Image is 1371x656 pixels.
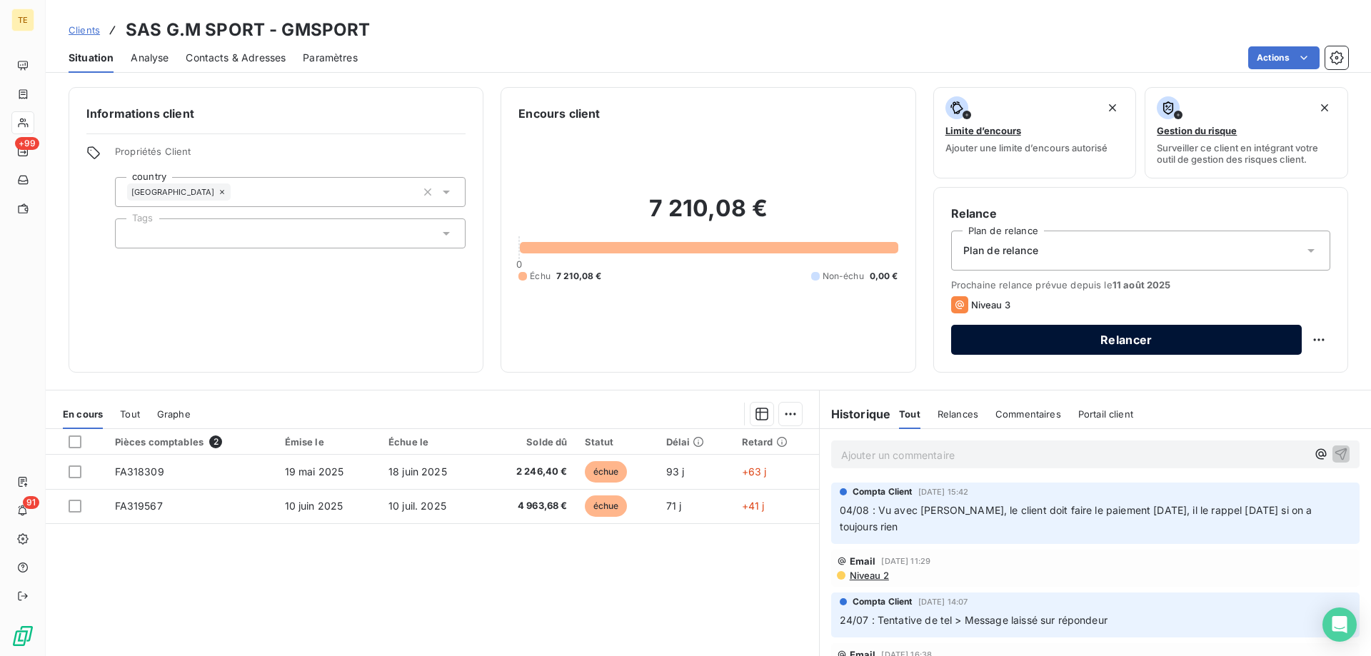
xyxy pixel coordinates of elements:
[285,436,371,448] div: Émise le
[516,258,522,270] span: 0
[518,105,600,122] h6: Encours client
[126,17,370,43] h3: SAS G.M SPORT - GMSPORT
[23,496,39,509] span: 91
[853,595,913,608] span: Compta Client
[971,299,1010,311] span: Niveau 3
[11,140,34,163] a: +99
[530,270,551,283] span: Échu
[491,465,567,479] span: 2 246,40 €
[1145,87,1348,178] button: Gestion du risqueSurveiller ce client en intégrant votre outil de gestion des risques client.
[120,408,140,420] span: Tout
[848,570,889,581] span: Niveau 2
[951,279,1330,291] span: Prochaine relance prévue depuis le
[115,146,466,166] span: Propriétés Client
[945,142,1108,153] span: Ajouter une limite d’encours autorisé
[491,436,567,448] div: Solde dû
[742,436,810,448] div: Retard
[186,51,286,65] span: Contacts & Adresses
[115,465,164,478] span: FA318309
[899,408,920,420] span: Tout
[918,488,969,496] span: [DATE] 15:42
[1113,279,1171,291] span: 11 août 2025
[388,500,446,512] span: 10 juil. 2025
[388,465,447,478] span: 18 juin 2025
[556,270,602,283] span: 7 210,08 €
[388,436,474,448] div: Échue le
[518,194,898,237] h2: 7 210,08 €
[933,87,1137,178] button: Limite d’encoursAjouter une limite d’encours autorisé
[823,270,864,283] span: Non-échu
[742,465,767,478] span: +63 j
[820,405,891,423] h6: Historique
[127,227,139,240] input: Ajouter une valeur
[63,408,103,420] span: En cours
[963,243,1038,258] span: Plan de relance
[231,186,242,198] input: Ajouter une valeur
[951,205,1330,222] h6: Relance
[853,485,913,498] span: Compta Client
[69,23,100,37] a: Clients
[86,105,466,122] h6: Informations client
[870,270,898,283] span: 0,00 €
[1157,142,1336,165] span: Surveiller ce client en intégrant votre outil de gestion des risques client.
[69,51,114,65] span: Situation
[945,125,1021,136] span: Limite d’encours
[69,24,100,36] span: Clients
[840,614,1108,626] span: 24/07 : Tentative de tel > Message laissé sur répondeur
[585,436,649,448] div: Statut
[285,465,344,478] span: 19 mai 2025
[1322,607,1357,642] div: Open Intercom Messenger
[11,625,34,647] img: Logo LeanPay
[951,325,1302,355] button: Relancer
[666,436,725,448] div: Délai
[491,499,567,513] span: 4 963,68 €
[11,9,34,31] div: TE
[850,555,876,567] span: Email
[131,188,215,196] span: [GEOGRAPHIC_DATA]
[15,137,39,150] span: +99
[585,461,628,483] span: échue
[666,500,682,512] span: 71 j
[742,500,765,512] span: +41 j
[666,465,685,478] span: 93 j
[918,597,968,606] span: [DATE] 14:07
[285,500,343,512] span: 10 juin 2025
[131,51,169,65] span: Analyse
[157,408,191,420] span: Graphe
[209,435,222,448] span: 2
[1078,408,1133,420] span: Portail client
[1248,46,1320,69] button: Actions
[1157,125,1237,136] span: Gestion du risque
[115,500,163,512] span: FA319567
[881,557,930,565] span: [DATE] 11:29
[995,408,1061,420] span: Commentaires
[585,495,628,517] span: échue
[115,435,268,448] div: Pièces comptables
[303,51,358,65] span: Paramètres
[840,504,1315,533] span: 04/08 : Vu avec [PERSON_NAME], le client doit faire le paiement [DATE], il le rappel [DATE] si on...
[938,408,978,420] span: Relances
